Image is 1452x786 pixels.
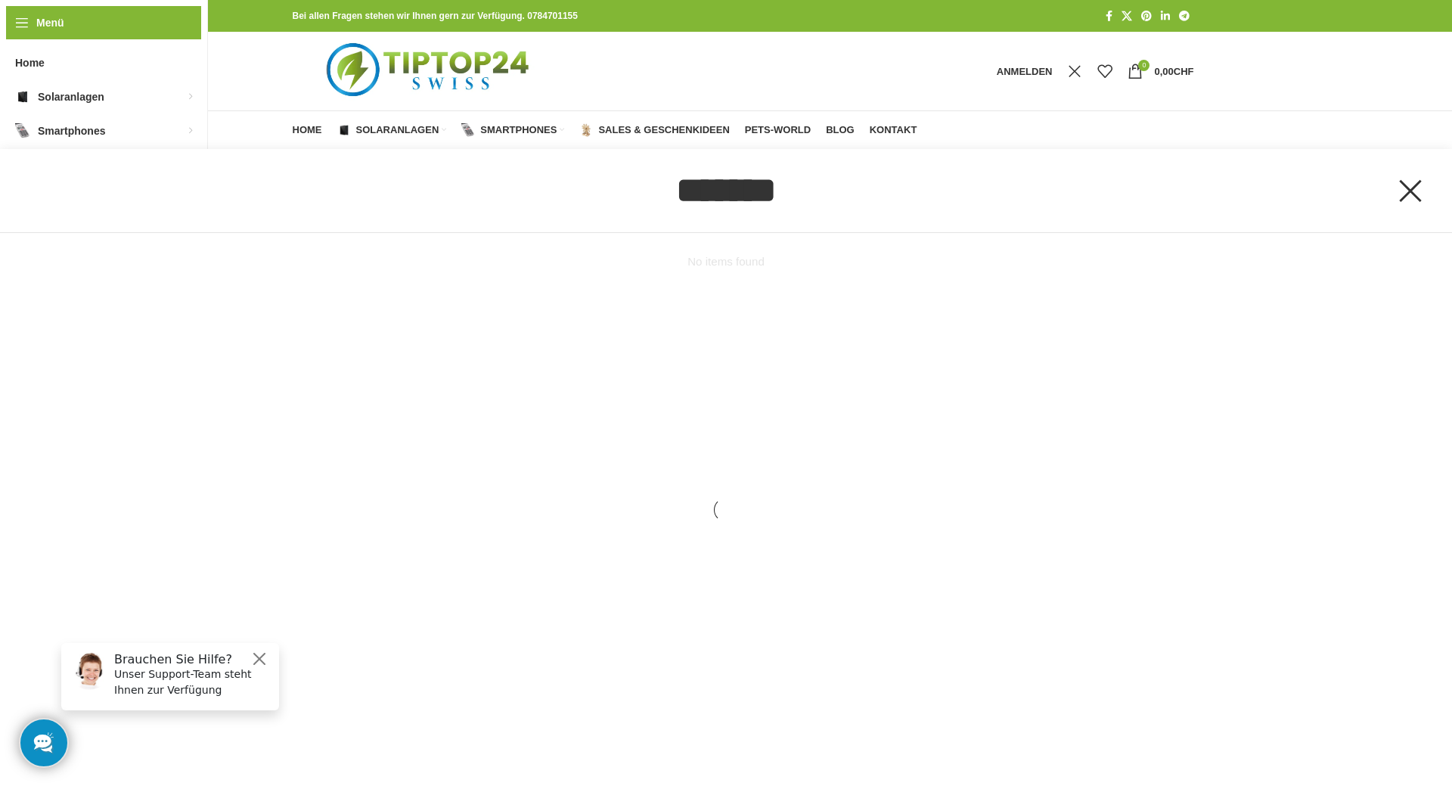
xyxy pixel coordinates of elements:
a: Sales & Geschenkideen [579,115,729,145]
bdi: 0,00 [1154,66,1193,77]
div: Hauptnavigation [285,115,925,145]
a: X Social Link [1117,6,1137,26]
img: Tiptop24 Nachhaltige & Faire Produkte [293,32,567,110]
a: Blog [826,115,855,145]
img: Solaranlagen [337,123,351,137]
a: 0 0,00CHF [1120,56,1201,86]
a: Pinterest Social Link [1137,6,1156,26]
span: Solaranlagen [38,83,104,110]
a: Solaranlagen [337,115,447,145]
p: Unser Support-Team steht Ihnen zur Verfügung [65,36,221,67]
a: Facebook Social Link [1101,6,1117,26]
img: Sales & Geschenkideen [579,123,593,137]
img: Smartphones [15,123,30,138]
span: Smartphones [38,117,105,144]
a: Suchformular schließen [1373,153,1448,228]
span: 0 [1138,60,1149,71]
button: Close [201,19,219,37]
span: Blog [826,124,855,136]
span: Home [15,49,45,76]
span: Menü [36,14,64,31]
span: Smartphones [480,124,557,136]
span: Kontakt [870,124,917,136]
span: Pets-World [745,124,811,136]
span: CHF [1174,66,1194,77]
span: Solaranlagen [356,124,439,136]
h6: Brauchen Sie Hilfe? [65,21,221,36]
span: Home [293,124,322,136]
a: Suche [1060,56,1090,86]
img: Solaranlagen [15,89,30,104]
div: Meine Wunschliste [1090,56,1120,86]
a: Logo der Website [293,64,567,76]
strong: Bei allen Fragen stehen wir Ihnen gern zur Verfügung. 0784701155 [293,11,578,21]
a: Kontakt [870,115,917,145]
a: Pets-World [745,115,811,145]
img: Customer service [21,21,59,59]
a: Telegram Social Link [1174,6,1194,26]
input: Suche [76,149,1376,232]
a: LinkedIn Social Link [1156,6,1174,26]
a: Smartphones [461,115,564,145]
a: Home [293,115,322,145]
span: Anmelden [997,67,1053,76]
a: Anmelden [989,56,1060,86]
span: Sales & Geschenkideen [598,124,729,136]
img: Smartphones [461,123,475,137]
